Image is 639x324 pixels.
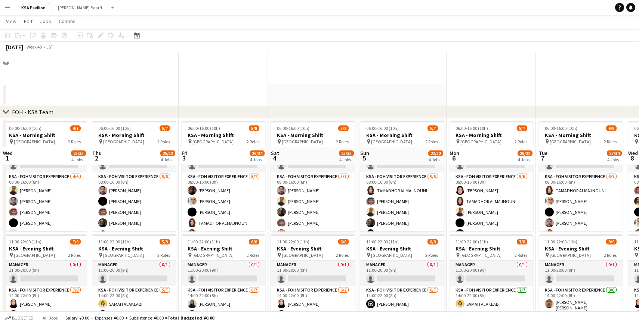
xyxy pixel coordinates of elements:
[539,132,623,138] h3: KSA - Morning Shift
[338,239,349,244] span: 6/8
[3,172,87,252] app-card-role: KSA - FOH Visitor Experience4/608:00-16:00 (8h)[PERSON_NAME][PERSON_NAME][PERSON_NAME][PERSON_NAME]
[192,252,234,258] span: [GEOGRAPHIC_DATA]
[450,132,533,138] h3: KSA - Morning Shift
[515,139,527,144] span: 2 Roles
[160,125,170,131] span: 5/7
[71,150,86,156] span: 25/33
[160,150,175,156] span: 25/33
[360,245,444,252] h3: KSA - Evening Shift
[25,44,43,50] span: Week 40
[65,315,214,321] div: Salary ¥0.00 + Expenses ¥0.00 + Subsistence ¥0.00 =
[103,139,144,144] span: [GEOGRAPHIC_DATA]
[450,121,533,231] app-job-card: 06:00-16:00 (10h)5/7KSA - Morning Shift [GEOGRAPHIC_DATA]2 RolesLEAD ATTENDANT0/106:00-15:00 (9h)...
[450,245,533,252] h3: KSA - Evening Shift
[460,139,501,144] span: [GEOGRAPHIC_DATA]
[545,239,577,244] span: 11:00-22:00 (11h)
[271,261,355,286] app-card-role: Manager0/111:00-20:00 (9h)
[4,314,35,322] button: Budgeted
[98,239,131,244] span: 11:00-22:00 (11h)
[450,150,459,156] span: Mon
[627,154,638,162] span: 8
[9,239,41,244] span: 11:00-22:00 (11h)
[6,43,23,51] div: [DATE]
[188,239,220,244] span: 11:00-22:00 (11h)
[517,125,527,131] span: 5/7
[247,252,259,258] span: 2 Roles
[37,16,54,26] a: Jobs
[604,252,617,258] span: 2 Roles
[517,239,527,244] span: 7/8
[339,157,354,162] div: 4 Jobs
[3,121,87,231] app-job-card: 06:00-16:00 (10h)4/7KSA - Morning Shift [GEOGRAPHIC_DATA]2 RolesLEAD ATTENDANT0/106:00-15:00 (9h)...
[460,252,501,258] span: [GEOGRAPHIC_DATA]
[92,150,102,156] span: Thu
[21,16,35,26] a: Edit
[182,261,265,286] app-card-role: Manager0/111:00-20:00 (9h)
[182,245,265,252] h3: KSA - Evening Shift
[360,261,444,286] app-card-role: Manager0/111:00-20:00 (9h)
[167,315,214,321] span: Total Budgeted ¥0.00
[607,150,622,156] span: 27/34
[282,139,323,144] span: [GEOGRAPHIC_DATA]
[92,172,176,252] app-card-role: KSA - FOH Visitor Experience5/608:00-16:00 (8h)[PERSON_NAME][PERSON_NAME][PERSON_NAME][PERSON_NAM...
[3,245,87,252] h3: KSA - Evening Shift
[250,157,264,162] div: 4 Jobs
[518,150,532,156] span: 25/32
[3,261,87,286] app-card-role: Manager0/111:00-20:00 (9h)
[282,252,323,258] span: [GEOGRAPHIC_DATA]
[91,154,102,162] span: 2
[545,125,577,131] span: 06:00-16:00 (10h)
[24,18,33,25] span: Edit
[157,139,170,144] span: 2 Roles
[12,315,34,321] span: Budgeted
[450,261,533,286] app-card-role: Manager0/111:00-20:00 (9h)
[360,121,444,231] app-job-card: 06:00-16:00 (10h)5/7KSA - Morning Shift [GEOGRAPHIC_DATA]2 RolesLEAD ATTENDANT0/106:00-15:00 (9h)...
[40,18,51,25] span: Jobs
[250,150,265,156] span: 26/34
[52,0,108,15] button: [PERSON_NAME] Board
[538,154,547,162] span: 7
[606,239,617,244] span: 8/9
[92,245,176,252] h3: KSA - Evening Shift
[425,139,438,144] span: 2 Roles
[59,18,75,25] span: Comms
[371,139,412,144] span: [GEOGRAPHIC_DATA]
[92,121,176,231] app-job-card: 06:00-16:00 (10h)5/7KSA - Morning Shift [GEOGRAPHIC_DATA]2 RolesLEAD ATTENDANT0/106:00-15:00 (9h)...
[271,150,279,156] span: Sat
[157,252,170,258] span: 2 Roles
[628,150,638,156] span: Wed
[92,132,176,138] h3: KSA - Morning Shift
[98,125,131,131] span: 06:00-16:00 (10h)
[14,139,55,144] span: [GEOGRAPHIC_DATA]
[6,18,16,25] span: View
[271,121,355,231] app-job-card: 06:00-16:00 (10h)5/8KSA - Morning Shift [GEOGRAPHIC_DATA]2 RolesLEAD ATTENDANT0/106:00-15:00 (9h)...
[71,157,86,162] div: 4 Jobs
[359,154,369,162] span: 5
[339,150,354,156] span: 25/33
[271,172,355,263] app-card-role: KSA - FOH Visitor Experience5/708:00-16:00 (8h)[PERSON_NAME][PERSON_NAME][PERSON_NAME][PERSON_NAM...
[68,139,81,144] span: 2 Roles
[277,239,309,244] span: 11:00-22:00 (11h)
[70,125,81,131] span: 4/7
[360,172,444,252] app-card-role: KSA - FOH Visitor Experience5/608:00-16:00 (8h)TAMADHOR ALMAJNOUNI[PERSON_NAME][PERSON_NAME][PERS...
[539,121,623,231] div: 06:00-16:00 (10h)6/8KSA - Morning Shift [GEOGRAPHIC_DATA]2 RolesLEAD ATTENDANT0/106:00-15:00 (9h)...
[9,125,41,131] span: 06:00-16:00 (10h)
[360,132,444,138] h3: KSA - Morning Shift
[539,150,547,156] span: Tue
[161,157,175,162] div: 4 Jobs
[3,132,87,138] h3: KSA - Morning Shift
[56,16,78,26] a: Comms
[182,150,188,156] span: Fri
[182,121,265,231] app-job-card: 06:00-16:00 (10h)5/8KSA - Morning Shift [GEOGRAPHIC_DATA]2 RolesLEAD ATTENDANT0/106:00-15:00 (9h)...
[606,125,617,131] span: 6/8
[15,0,52,15] button: KSA Pavilion
[160,239,170,244] span: 5/8
[371,252,412,258] span: [GEOGRAPHIC_DATA]
[539,172,623,263] app-card-role: KSA - FOH Visitor Experience6/708:00-16:00 (8h)TAMADHOR ALMAJNOUNI[PERSON_NAME][PERSON_NAME][PERS...
[249,125,259,131] span: 5/8
[425,252,438,258] span: 2 Roles
[427,239,438,244] span: 6/8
